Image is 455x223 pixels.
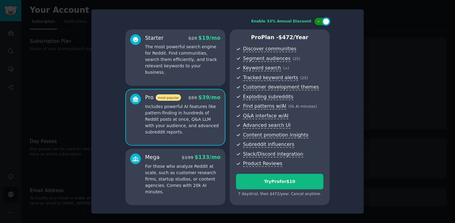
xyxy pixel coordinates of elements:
div: Pro [145,94,181,101]
p: Includes powerful AI features like pattern-finding in hundreds of Reddit posts at once, Q&A LLM w... [145,103,221,135]
span: ( 25 ) [300,76,308,80]
div: Try Pro for $10 [236,178,323,185]
span: $ 19 /mo [198,35,221,41]
span: $ 199 [182,155,193,160]
span: ( ∞ ) [283,66,289,70]
span: Slack/Discord integration [243,151,303,157]
div: Starter [145,34,164,42]
span: $ 59 [188,95,197,100]
span: $ 29 [188,36,197,41]
p: For those who analyze Reddit at scale, such as customer research firms, startup studios, or conte... [145,163,221,195]
span: Exploding subreddits [243,94,293,100]
span: most popular [156,94,181,101]
span: $ 39 /mo [198,94,221,100]
span: Segment audiences [243,56,290,62]
div: 7 days trial, then $ 472 /year . Cancel anytime. [236,191,323,197]
span: $ 133 /mo [195,154,221,160]
div: Mega [145,154,160,161]
span: Subreddit influencers [243,141,294,148]
span: $ 472 /year [278,34,308,40]
p: Pro Plan - [236,34,323,41]
span: Find patterns w/AI [243,103,286,110]
div: Enable 33% Annual Discount [251,19,311,24]
span: Tracked keyword alerts [243,75,298,81]
span: Discover communities [243,46,296,52]
p: The most powerful search engine for Reddit. Find communities, search them efficiently, and track ... [145,44,221,76]
button: TryProfor$10 [236,174,323,189]
span: Keyword search [243,65,281,71]
span: ( 25 ) [293,57,300,61]
span: Content promotion insights [243,132,308,138]
span: ( 5k AI minutes ) [288,104,317,109]
span: Product Reviews [243,160,282,167]
span: Q&A interface w/AI [243,113,288,119]
span: Customer development themes [243,84,319,90]
span: Advanced search UI [243,122,290,129]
